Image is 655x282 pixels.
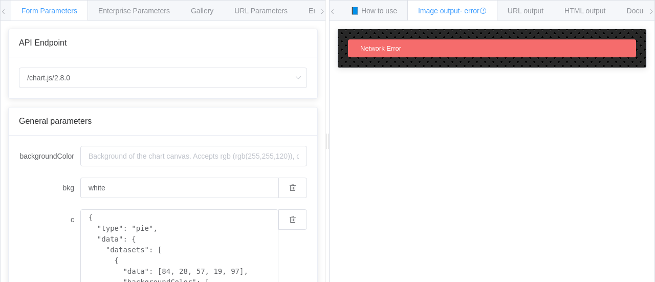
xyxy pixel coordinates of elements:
[564,7,605,15] span: HTML output
[418,7,487,15] span: Image output
[98,7,170,15] span: Enterprise Parameters
[351,7,397,15] span: 📘 How to use
[19,178,80,198] label: bkg
[360,45,401,52] span: Network Error
[508,7,543,15] span: URL output
[19,146,80,166] label: backgroundColor
[80,146,307,166] input: Background of the chart canvas. Accepts rgb (rgb(255,255,120)), colors (red), and url-encoded hex...
[460,7,487,15] span: - error
[19,68,307,88] input: Select
[21,7,77,15] span: Form Parameters
[80,178,278,198] input: Background of the chart canvas. Accepts rgb (rgb(255,255,120)), colors (red), and url-encoded hex...
[19,209,80,230] label: c
[191,7,213,15] span: Gallery
[19,117,92,125] span: General parameters
[19,38,67,47] span: API Endpoint
[309,7,353,15] span: Environments
[234,7,288,15] span: URL Parameters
